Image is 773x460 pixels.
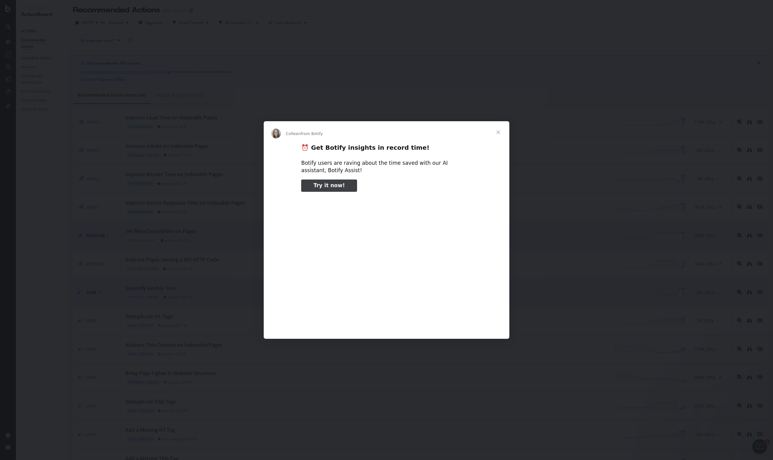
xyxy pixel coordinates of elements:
[301,160,472,174] div: Botify users are raving about the time saved with our AI assistant, Botify Assist!
[271,129,281,138] img: Profile image for Colleen
[487,121,509,143] span: Close
[301,144,472,155] h2: ⏰ Get Botify insights in record time!
[313,182,345,188] span: Try it now!
[258,197,515,325] video: Play video
[301,131,323,136] span: from Botify
[301,180,357,192] a: Try it now!
[286,131,301,136] span: Colleen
